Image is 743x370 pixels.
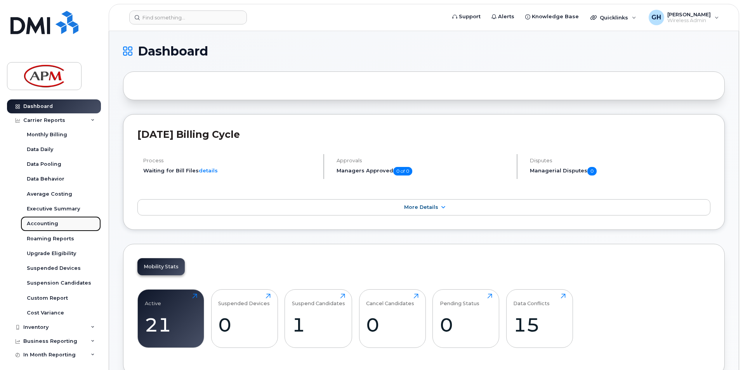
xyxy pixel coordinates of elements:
[143,167,317,174] li: Waiting for Bill Files
[145,294,161,306] div: Active
[292,294,345,306] div: Suspend Candidates
[404,204,438,210] span: More Details
[337,158,510,163] h4: Approvals
[587,167,597,175] span: 0
[337,167,510,175] h5: Managers Approved
[366,294,418,343] a: Cancel Candidates0
[440,294,479,306] div: Pending Status
[138,45,208,57] span: Dashboard
[143,158,317,163] h4: Process
[366,313,418,336] div: 0
[292,313,345,336] div: 1
[513,294,566,343] a: Data Conflicts15
[530,158,710,163] h4: Disputes
[145,294,197,343] a: Active21
[218,294,270,306] div: Suspended Devices
[218,294,271,343] a: Suspended Devices0
[530,167,710,175] h5: Managerial Disputes
[145,313,197,336] div: 21
[366,294,414,306] div: Cancel Candidates
[513,294,550,306] div: Data Conflicts
[218,313,271,336] div: 0
[199,167,218,174] a: details
[137,129,710,140] h2: [DATE] Billing Cycle
[292,294,345,343] a: Suspend Candidates1
[440,294,492,343] a: Pending Status0
[513,313,566,336] div: 15
[440,313,492,336] div: 0
[393,167,412,175] span: 0 of 0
